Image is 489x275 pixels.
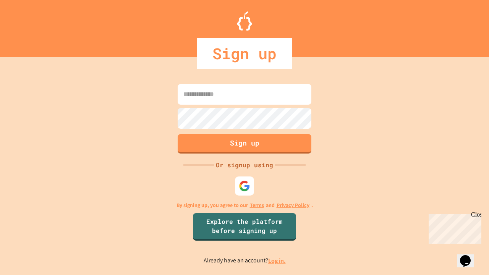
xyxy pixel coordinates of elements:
[277,201,309,209] a: Privacy Policy
[457,244,481,267] iframe: chat widget
[239,180,250,192] img: google-icon.svg
[426,211,481,244] iframe: chat widget
[204,256,286,265] p: Already have an account?
[250,201,264,209] a: Terms
[176,201,313,209] p: By signing up, you agree to our and .
[197,38,292,69] div: Sign up
[268,257,286,265] a: Log in.
[193,213,296,241] a: Explore the platform before signing up
[214,160,275,170] div: Or signup using
[3,3,53,49] div: Chat with us now!Close
[178,134,311,154] button: Sign up
[237,11,252,31] img: Logo.svg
